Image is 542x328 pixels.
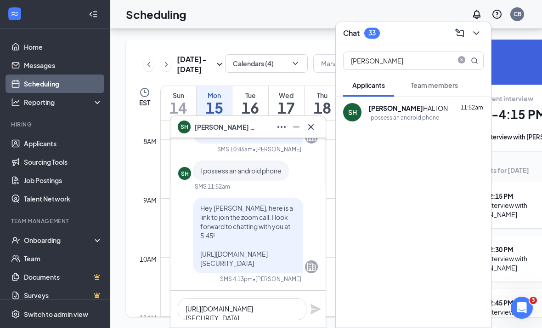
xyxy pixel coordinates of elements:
[305,91,340,100] div: Thu
[306,261,317,272] svg: Company
[217,145,253,153] div: SMS 10:46am
[195,183,230,190] div: SMS 11:52am
[24,98,103,107] div: Reporting
[456,56,467,65] span: close-circle
[411,81,458,89] span: Team members
[530,297,537,304] span: 3
[177,54,214,75] h3: [DATE] - [DATE]
[368,104,423,112] b: [PERSON_NAME]
[214,59,225,70] svg: SmallChevronDown
[232,91,268,100] div: Tue
[289,120,304,134] button: Minimize
[24,190,102,208] a: Talent Network
[461,104,483,111] span: 11:52am
[514,10,521,18] div: CB
[310,304,321,315] svg: Plane
[24,249,102,268] a: Team
[24,134,102,153] a: Applicants
[161,100,196,115] h1: 14
[197,100,232,115] h1: 15
[352,81,385,89] span: Applicants
[161,86,196,120] a: September 14, 2025
[348,108,357,117] div: SH
[511,297,533,319] iframe: Intercom live chat
[253,145,301,153] span: • [PERSON_NAME]
[138,254,158,264] div: 10am
[200,167,282,175] span: I possess an android phone
[144,58,154,71] button: ChevronLeft
[161,58,171,71] button: ChevronRight
[269,91,304,100] div: Wed
[11,310,20,319] svg: Settings
[368,114,439,121] div: I possess an android phone
[24,268,102,286] a: DocumentsCrown
[456,56,467,63] span: close-circle
[10,9,19,18] svg: WorkstreamLogo
[368,104,448,113] div: HALTON
[269,86,304,120] a: September 17, 2025
[161,91,196,100] div: Sun
[24,56,102,75] a: Messages
[305,86,340,120] a: September 18, 2025
[162,59,171,70] svg: ChevronRight
[274,120,289,134] button: Ellipses
[197,91,232,100] div: Mon
[305,100,340,115] h1: 18
[141,195,158,205] div: 9am
[291,59,300,68] svg: ChevronDown
[24,75,102,93] a: Scheduling
[220,275,253,283] div: SMS 4:13pm
[24,38,102,56] a: Home
[144,59,153,70] svg: ChevronLeft
[11,98,20,107] svg: Analysis
[232,86,268,120] a: September 16, 2025
[139,87,150,98] svg: Clock
[343,28,360,38] h3: Chat
[291,121,302,132] svg: Minimize
[471,28,482,39] svg: ChevronDown
[194,122,259,132] span: [PERSON_NAME] HALTON
[469,26,484,40] button: ChevronDown
[232,100,268,115] h1: 16
[454,28,465,39] svg: ComposeMessage
[225,54,308,73] button: Calendars (4)ChevronDown
[141,136,158,146] div: 8am
[321,58,386,69] input: Manage availability
[197,86,232,120] a: September 15, 2025
[139,98,150,107] span: EST
[253,275,301,283] span: • [PERSON_NAME]
[24,286,102,305] a: SurveysCrown
[11,121,101,128] div: Hiring
[471,9,482,20] svg: Notifications
[24,153,102,171] a: Sourcing Tools
[138,313,158,323] div: 11am
[304,120,318,134] button: Cross
[471,57,478,64] svg: MagnifyingGlass
[24,310,88,319] div: Switch to admin view
[24,236,95,245] div: Onboarding
[11,236,20,245] svg: UserCheck
[269,100,304,115] h1: 17
[452,26,467,40] button: ComposeMessage
[276,121,287,132] svg: Ellipses
[89,10,98,19] svg: Collapse
[305,121,316,132] svg: Cross
[368,29,376,37] div: 33
[344,52,452,69] input: Search applicant
[11,217,101,225] div: Team Management
[181,170,189,178] div: SH
[126,6,186,22] h1: Scheduling
[24,171,102,190] a: Job Postings
[491,9,502,20] svg: QuestionInfo
[200,204,293,267] span: Hey [PERSON_NAME], here is a link to join the zoom call. I look forward to chatting with you at 5...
